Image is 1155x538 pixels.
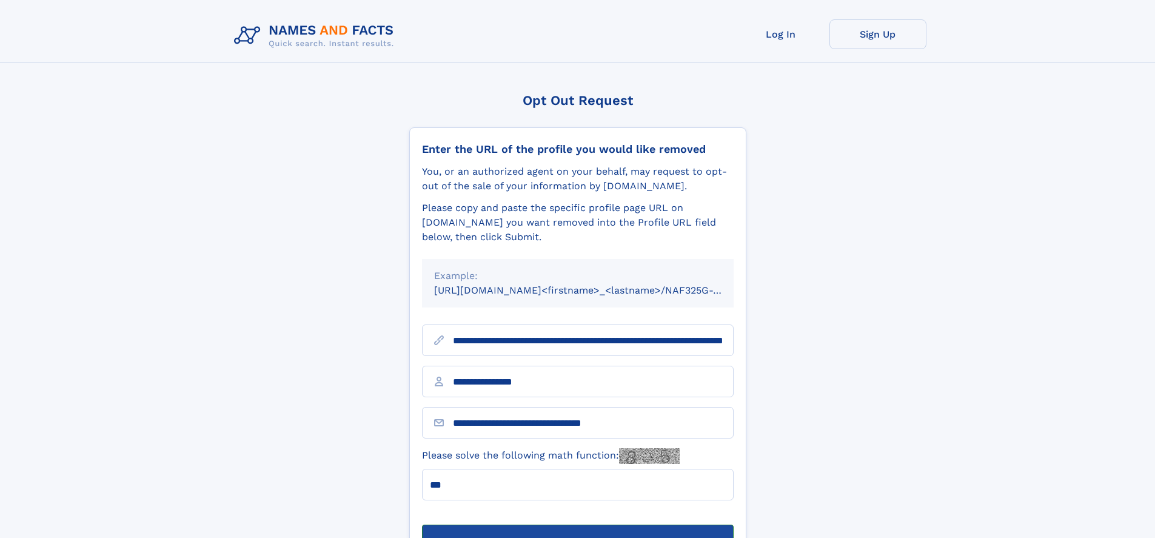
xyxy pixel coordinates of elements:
[422,448,680,464] label: Please solve the following math function:
[229,19,404,52] img: Logo Names and Facts
[434,284,757,296] small: [URL][DOMAIN_NAME]<firstname>_<lastname>/NAF325G-xxxxxxxx
[434,269,721,283] div: Example:
[829,19,926,49] a: Sign Up
[409,93,746,108] div: Opt Out Request
[422,164,734,193] div: You, or an authorized agent on your behalf, may request to opt-out of the sale of your informatio...
[732,19,829,49] a: Log In
[422,143,734,156] div: Enter the URL of the profile you would like removed
[422,201,734,244] div: Please copy and paste the specific profile page URL on [DOMAIN_NAME] you want removed into the Pr...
